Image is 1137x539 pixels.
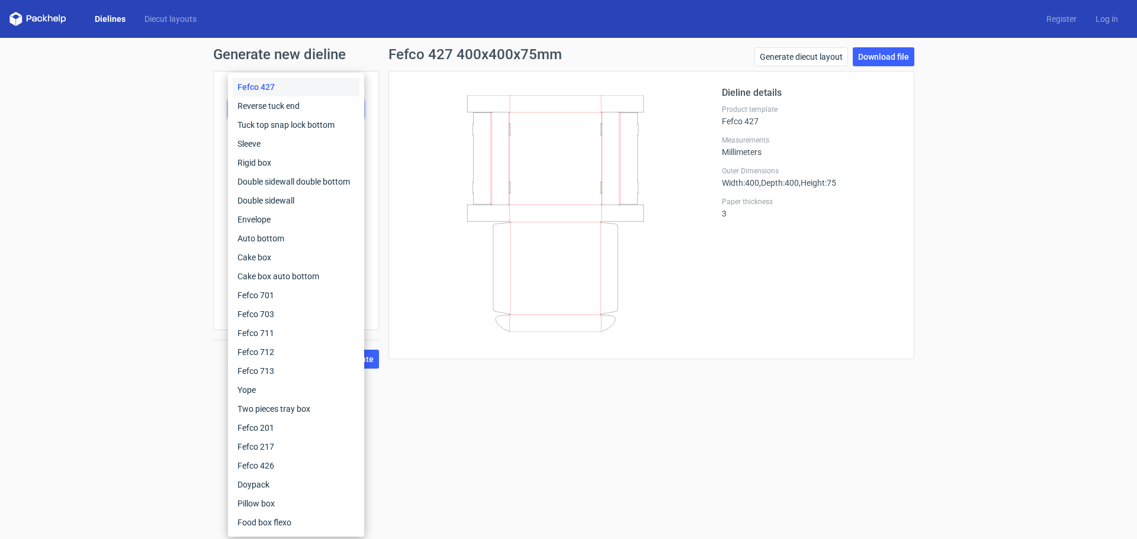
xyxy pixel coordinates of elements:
h1: Generate new dieline [213,47,924,62]
a: Download file [853,47,914,66]
div: Fefco 701 [233,286,359,305]
div: Pillow box [233,494,359,513]
div: Reverse tuck end [233,96,359,115]
div: Tuck top snap lock bottom [233,115,359,134]
div: 3 [722,197,900,218]
div: Cake box auto bottom [233,267,359,286]
div: Cake box [233,248,359,267]
div: Envelope [233,210,359,229]
span: , Depth : 400 [759,178,799,188]
label: Paper thickness [722,197,900,206]
div: Auto bottom [233,229,359,248]
div: Fefco 712 [233,343,359,362]
a: Diecut layouts [135,13,206,25]
span: Width : 400 [722,178,759,188]
div: Fefco 426 [233,456,359,475]
div: Fefco 427 [722,105,900,126]
div: Two pieces tray box [233,399,359,418]
div: Sleeve [233,134,359,153]
div: Rigid box [233,153,359,172]
span: , Height : 75 [799,178,836,188]
div: Double sidewall double bottom [233,172,359,191]
div: Fefco 713 [233,362,359,380]
a: Log in [1086,13,1128,25]
div: Fefco 217 [233,437,359,456]
div: Fefco 703 [233,305,359,324]
label: Outer Dimensions [722,166,900,176]
div: Doypack [233,475,359,494]
div: Yope [233,380,359,399]
label: Product template [722,105,900,114]
a: Generate diecut layout [754,47,848,66]
a: Register [1037,13,1086,25]
div: Fefco 427 [233,78,359,96]
h1: Fefco 427 400x400x75mm [388,47,562,62]
div: Double sidewall [233,191,359,210]
a: Dielines [85,13,135,25]
div: Fefco 201 [233,418,359,437]
div: Millimeters [722,135,900,157]
h2: Dieline details [722,86,900,100]
div: Food box flexo [233,513,359,532]
div: Fefco 711 [233,324,359,343]
label: Measurements [722,135,900,145]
